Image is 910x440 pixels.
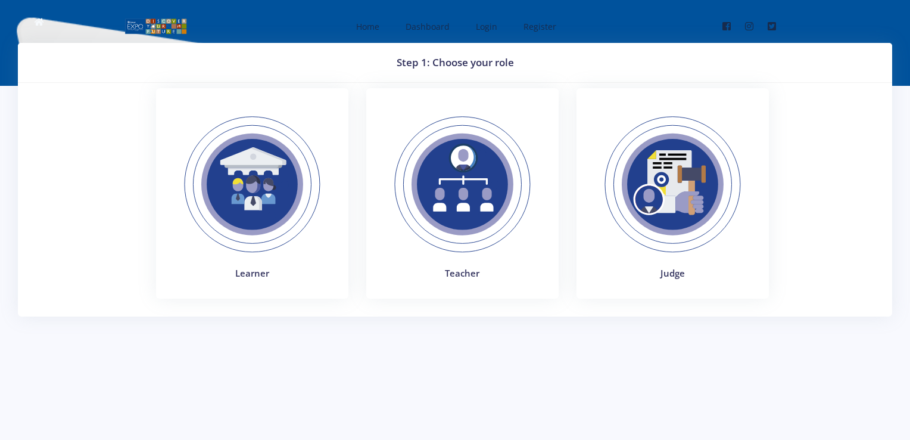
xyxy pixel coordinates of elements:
span: Home [356,21,379,32]
h4: Judge [591,267,755,280]
span: Login [476,21,497,32]
a: Login [464,11,507,42]
a: Teacher Teacher [357,88,568,317]
img: Learner [170,103,334,267]
span: Dashboard [406,21,450,32]
a: Judges Judge [568,88,778,317]
h3: Step 1: Choose your role [32,55,878,70]
a: Register [512,11,566,42]
img: logo01.png [124,17,187,35]
img: Judges [591,103,755,267]
h4: Learner [170,267,334,280]
a: Learner Learner [147,88,357,317]
span: Register [523,21,556,32]
a: Home [344,11,389,42]
h4: Teacher [381,267,544,280]
img: Teacher [381,103,544,267]
a: Dashboard [394,11,459,42]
